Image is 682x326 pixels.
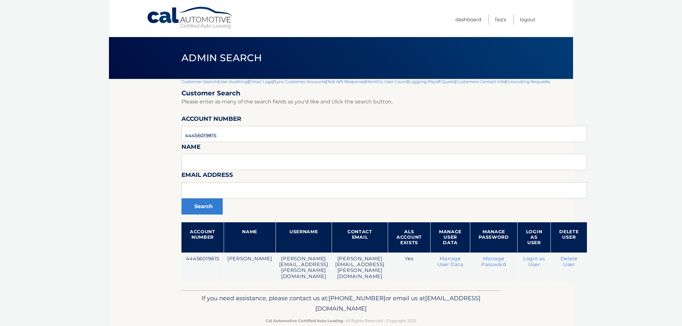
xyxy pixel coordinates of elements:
[181,253,224,283] td: 44456019815
[147,6,234,29] a: Cal Automotive
[315,294,481,312] span: [EMAIL_ADDRESS][DOMAIN_NAME]
[181,170,233,182] label: Email Address
[388,222,431,253] th: ALS Account Exists
[181,79,587,290] div: | | | | | | | |
[266,318,343,323] strong: Cal Automotive Certified Auto Leasing
[520,14,535,25] a: Logout
[224,253,276,283] td: [PERSON_NAME]
[249,79,273,84] a: Email Logs
[366,79,407,84] a: Monthly User Count
[470,222,518,253] th: Manage Password
[181,89,587,97] h2: Customer Search
[437,256,463,267] a: Manage User Data
[455,14,481,25] a: Dashboard
[328,294,385,302] span: [PHONE_NUMBER]
[332,253,388,283] td: [PERSON_NAME][EMAIL_ADDRESS][PERSON_NAME][DOMAIN_NAME]
[181,52,262,64] span: Admin Search
[517,222,551,253] th: Login as User
[274,79,326,84] a: Sync Customer Accounts
[560,256,578,267] a: Delete User
[219,79,248,84] a: User Auditing
[506,79,550,84] a: Grounding Requests
[224,222,276,253] th: Name
[181,79,218,84] a: Customer Search
[409,79,455,84] a: Logging Payoff Quote
[181,114,241,126] label: Account Number
[332,222,388,253] th: Contact Email
[430,222,470,253] th: Manage User Data
[388,253,431,283] td: Yes
[495,14,506,25] a: FAQ's
[456,79,505,84] a: Customers Contact Info
[181,142,200,154] label: Name
[181,97,587,106] p: Please enter as many of the search fields as you'd like and click the search button.
[181,198,223,215] button: Search
[276,222,332,253] th: Username
[481,256,506,267] a: Manage Password
[276,253,332,283] td: [PERSON_NAME][EMAIL_ADDRESS][PERSON_NAME][DOMAIN_NAME]
[181,222,224,253] th: Account Number
[523,256,545,267] a: Login as User
[186,317,496,324] p: - All Rights Reserved - Copyright 2025
[551,222,587,253] th: Delete User
[186,293,496,314] p: If you need assistance, please contact us at: or email us at
[327,79,365,84] a: Test API Response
